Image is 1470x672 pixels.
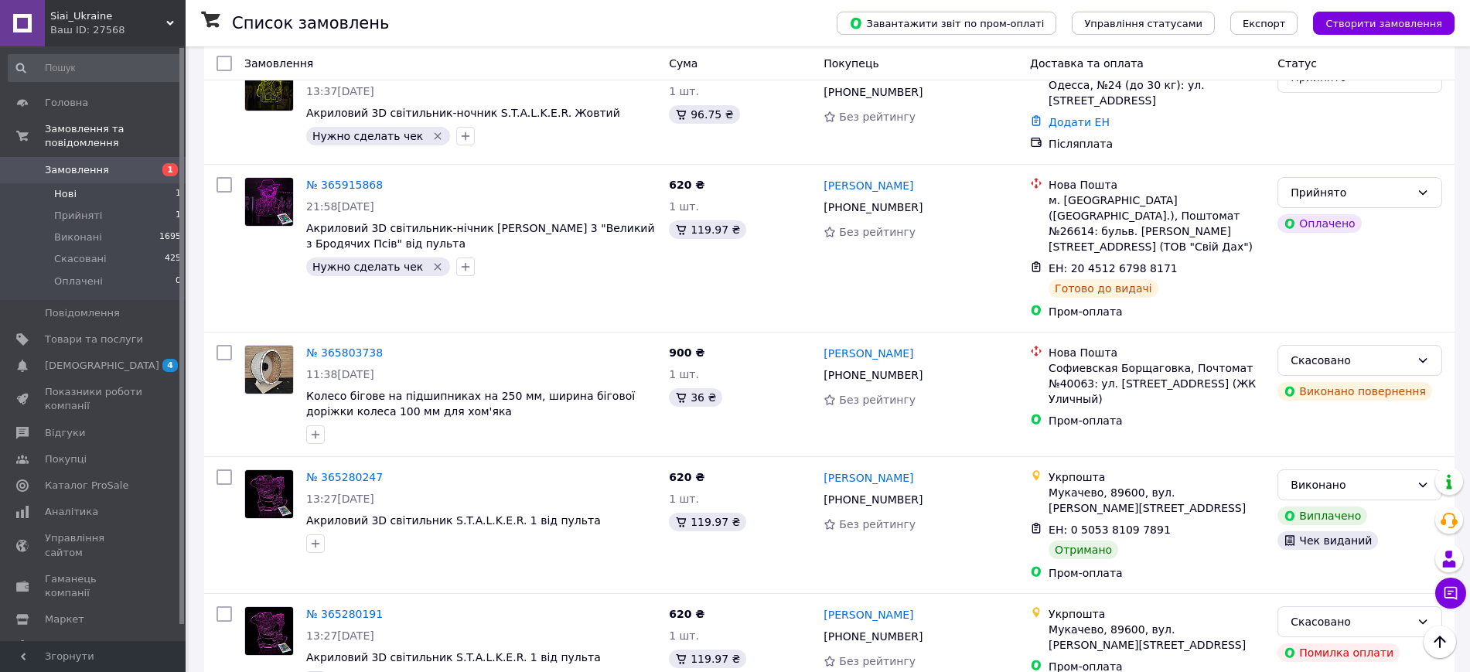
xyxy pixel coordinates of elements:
span: 11:38[DATE] [306,368,374,380]
span: 1 шт. [669,200,699,213]
span: Замовлення [244,57,313,70]
div: Софиевская Борщаговка, Почтомат №40063: ул. [STREET_ADDRESS] (ЖК Уличный) [1049,360,1265,407]
div: Нова Пошта [1049,345,1265,360]
span: Нужно сделать чек [312,261,423,273]
div: Пром-оплата [1049,304,1265,319]
span: 21:58[DATE] [306,200,374,213]
button: Управління статусами [1072,12,1215,35]
span: Нові [54,187,77,201]
img: Фото товару [245,607,293,655]
span: Покупець [824,57,878,70]
span: ЕН: 0 5053 8109 7891 [1049,524,1171,536]
span: Замовлення та повідомлення [45,122,186,150]
span: [PHONE_NUMBER] [824,493,923,506]
span: Cума [669,57,697,70]
span: 1695 [159,230,181,244]
span: Управління сайтом [45,531,143,559]
span: Без рейтингу [839,655,916,667]
span: 0 [176,275,181,288]
svg: Видалити мітку [431,130,444,142]
a: № 365915868 [306,179,383,191]
div: 119.97 ₴ [669,513,746,531]
span: [PHONE_NUMBER] [824,369,923,381]
div: Отримано [1049,541,1118,559]
div: 119.97 ₴ [669,220,746,239]
span: 13:27[DATE] [306,493,374,505]
a: Додати ЕН [1049,116,1110,128]
div: Пром-оплата [1049,413,1265,428]
a: Фото товару [244,345,294,394]
span: Покупці [45,452,87,466]
span: Експорт [1243,18,1286,29]
button: Завантажити звіт по пром-оплаті [837,12,1056,35]
a: Фото товару [244,469,294,519]
button: Створити замовлення [1313,12,1455,35]
span: Аналітика [45,505,98,519]
svg: Видалити мітку [431,261,444,273]
span: Замовлення [45,163,109,177]
span: Налаштування [45,639,124,653]
span: Показники роботи компанії [45,385,143,413]
div: Помилка оплати [1277,643,1400,662]
span: Без рейтингу [839,111,916,123]
button: Чат з покупцем [1435,578,1466,609]
a: № 365803738 [306,346,383,359]
input: Пошук [8,54,182,82]
img: Фото товару [245,178,293,226]
span: Маркет [45,612,84,626]
span: Гаманець компанії [45,572,143,600]
span: [PHONE_NUMBER] [824,86,923,98]
a: Акриловий 3D світильник S.T.A.L.K.E.R. 1 від пульта [306,514,601,527]
a: Фото товару [244,606,294,656]
span: 900 ₴ [669,346,704,359]
span: 620 ₴ [669,471,704,483]
div: Ваш ID: 27568 [50,23,186,37]
img: Фото товару [245,346,293,394]
a: № 365280191 [306,608,383,620]
span: Прийняті [54,209,102,223]
span: Колесо бігове на підшипниках на 250 мм, ширина бігової доріжки колеса 100 мм для хом'яка [306,390,635,418]
div: Післяплата [1049,136,1265,152]
h1: Список замовлень [232,14,389,32]
span: Виконані [54,230,102,244]
div: Прийнято [1291,184,1410,201]
a: Створити замовлення [1298,16,1455,29]
a: [PERSON_NAME] [824,178,913,193]
span: Нужно сделать чек [312,130,423,142]
span: 1 шт. [669,493,699,505]
div: Укрпошта [1049,469,1265,485]
a: Акриловий 3D світильник-нічник [PERSON_NAME] 3 "Великий з Бродячих Псів" від пульта [306,222,655,250]
span: 425 [165,252,181,266]
button: Наверх [1424,626,1456,658]
span: Каталог ProSale [45,479,128,493]
div: Виконано повернення [1277,382,1432,401]
span: Відгуки [45,426,85,440]
span: Акриловий 3D світильник S.T.A.L.K.E.R. 1 від пульта [306,651,601,663]
span: [PHONE_NUMBER] [824,201,923,213]
div: м. [GEOGRAPHIC_DATA] ([GEOGRAPHIC_DATA].), Поштомат №26614: бульв. [PERSON_NAME][STREET_ADDRESS] ... [1049,193,1265,254]
span: Повідомлення [45,306,120,320]
span: 13:37[DATE] [306,85,374,97]
span: Головна [45,96,88,110]
div: Готово до видачі [1049,279,1158,298]
a: № 365280247 [306,471,383,483]
div: Пром-оплата [1049,565,1265,581]
a: Акриловий 3D світильник-ночник S.T.A.L.K.E.R. Жовтий [306,107,620,119]
span: Оплачені [54,275,103,288]
div: Скасовано [1291,352,1410,369]
span: 1 [176,209,181,223]
img: Фото товару [245,470,293,518]
span: Завантажити звіт по пром-оплаті [849,16,1044,30]
div: Оплачено [1277,214,1361,233]
a: Фото товару [244,62,294,111]
div: Виконано [1291,476,1410,493]
span: Доставка та оплата [1030,57,1144,70]
span: 1 шт. [669,85,699,97]
span: 1 шт. [669,368,699,380]
span: Без рейтингу [839,394,916,406]
span: ЕН: 20 4512 6798 8171 [1049,262,1178,275]
a: [PERSON_NAME] [824,346,913,361]
button: Експорт [1230,12,1298,35]
div: Мукачево, 89600, вул. [PERSON_NAME][STREET_ADDRESS] [1049,485,1265,516]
